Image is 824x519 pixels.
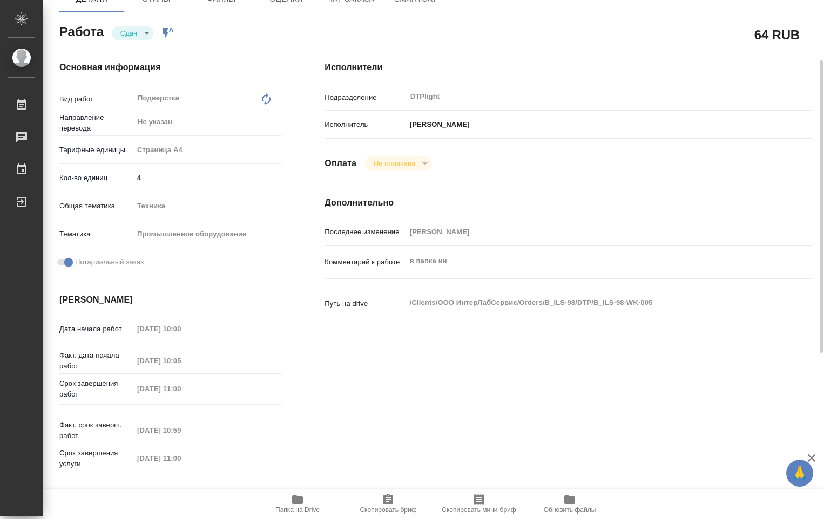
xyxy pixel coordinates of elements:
[325,119,406,130] p: Исполнитель
[75,257,144,268] span: Нотариальный заказ
[406,252,772,270] textarea: в папке ин
[360,506,416,514] span: Скопировать бриф
[325,61,812,74] h4: Исполнители
[133,170,281,186] input: ✎ Введи что-нибудь
[434,489,524,519] button: Скопировать мини-бриф
[343,489,434,519] button: Скопировать бриф
[406,224,772,240] input: Пустое поле
[786,460,813,487] button: 🙏
[275,506,320,514] span: Папка на Drive
[133,422,228,438] input: Пустое поле
[325,92,406,103] p: Подразделение
[59,350,133,372] p: Факт. дата начала работ
[59,173,133,183] p: Кол-во единиц
[59,21,104,40] h2: Работа
[325,257,406,268] p: Комментарий к работе
[406,293,772,312] textarea: /Clients/ООО ИнтерЛабСервис/Orders/B_ILS-98/DTP/B_ILS-98-WK-005
[442,506,516,514] span: Скопировать мини-бриф
[524,489,615,519] button: Обновить файлы
[133,141,281,159] div: Страница А4
[544,506,596,514] span: Обновить файлы
[117,29,140,38] button: Сдан
[325,157,356,170] h4: Оплата
[59,61,281,74] h4: Основная информация
[133,225,281,243] div: Промышленное оборудование
[370,159,418,168] button: Не оплачена
[133,353,228,368] input: Пустое поле
[325,298,406,309] p: Путь на drive
[59,145,133,155] p: Тарифные единицы
[791,462,809,484] span: 🙏
[133,197,281,215] div: Техника
[365,156,431,170] div: Сдан
[406,119,470,130] p: [PERSON_NAME]
[325,196,812,209] h4: Дополнительно
[325,227,406,237] p: Последнее изменение
[59,94,133,105] p: Вид работ
[59,420,133,441] p: Факт. срок заверш. работ
[754,25,800,44] h2: 64 RUB
[59,378,133,400] p: Срок завершения работ
[59,448,133,469] p: Срок завершения услуги
[59,293,281,306] h4: [PERSON_NAME]
[59,201,133,211] p: Общая тематика
[59,324,133,334] p: Дата начала работ
[59,112,133,134] p: Направление перевода
[133,321,228,337] input: Пустое поле
[112,26,153,40] div: Сдан
[133,381,228,397] input: Пустое поле
[59,229,133,240] p: Тематика
[133,450,228,466] input: Пустое поле
[252,489,343,519] button: Папка на Drive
